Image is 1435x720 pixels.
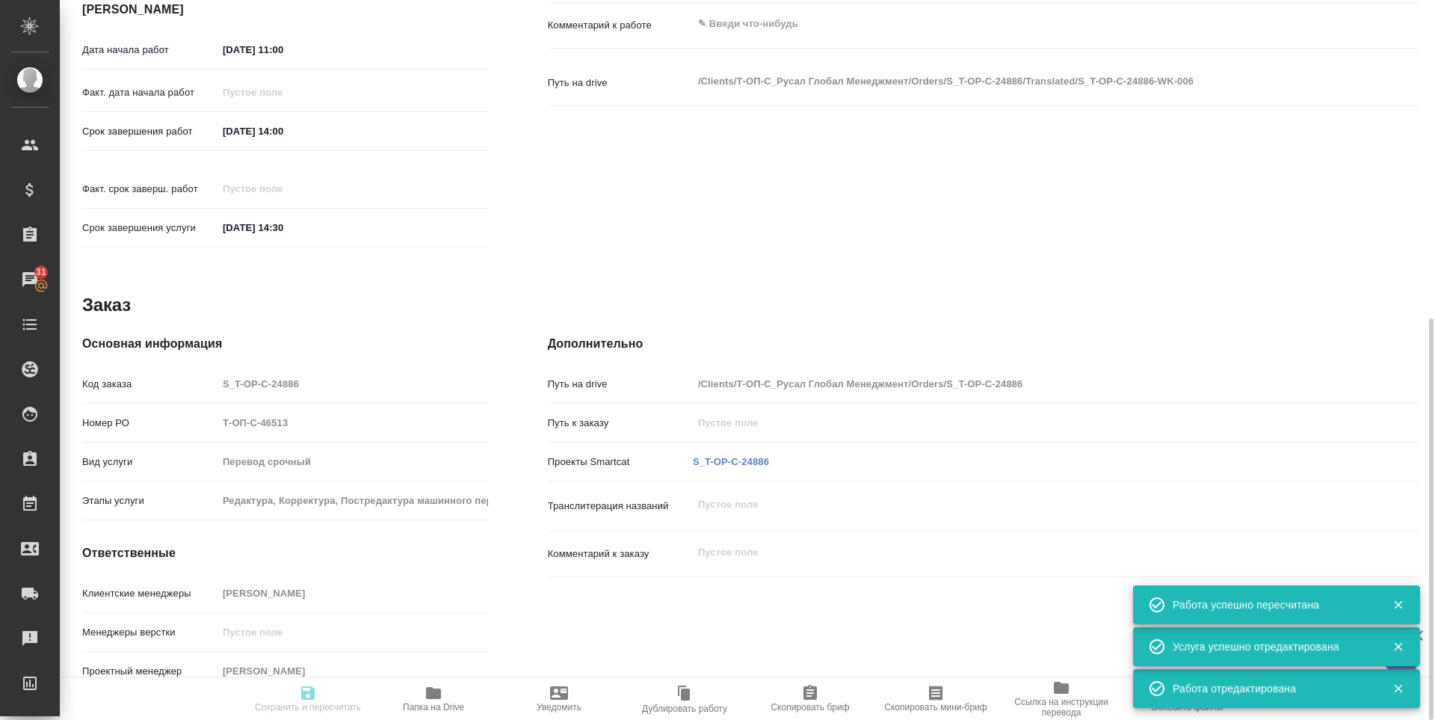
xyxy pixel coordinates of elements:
[747,678,873,720] button: Скопировать бриф
[1383,682,1413,695] button: Закрыть
[27,265,55,280] span: 31
[1383,640,1413,653] button: Закрыть
[1173,597,1370,612] div: Работа успешно пересчитана
[548,455,693,470] p: Проекты Smartcat
[693,373,1346,395] input: Пустое поле
[1007,697,1115,718] span: Ссылка на инструкции перевода
[217,81,348,103] input: Пустое поле
[82,493,217,508] p: Этапы услуги
[217,178,348,200] input: Пустое поле
[548,335,1419,353] h4: Дополнительно
[771,702,849,713] span: Скопировать бриф
[548,547,693,561] p: Комментарий к заказу
[82,1,488,19] h4: [PERSON_NAME]
[693,69,1346,94] textarea: /Clients/Т-ОП-С_Русал Глобал Менеджмент/Orders/S_T-OP-C-24886/Translated/S_T-OP-C-24886-WK-006
[873,678,999,720] button: Скопировать мини-бриф
[496,678,622,720] button: Уведомить
[4,261,56,298] a: 31
[217,490,488,511] input: Пустое поле
[548,76,693,90] p: Путь на drive
[82,664,217,679] p: Проектный менеджер
[217,660,488,682] input: Пустое поле
[217,621,488,643] input: Пустое поле
[82,293,131,317] h2: Заказ
[82,416,217,431] p: Номер РО
[622,678,747,720] button: Дублировать работу
[548,377,693,392] p: Путь на drive
[884,702,987,713] span: Скопировать мини-бриф
[217,582,488,604] input: Пустое поле
[548,416,693,431] p: Путь к заказу
[82,455,217,470] p: Вид услуги
[217,451,488,473] input: Пустое поле
[82,625,217,640] p: Менеджеры верстки
[1383,598,1413,612] button: Закрыть
[82,124,217,139] p: Срок завершения работ
[82,85,217,100] p: Факт. дата начала работ
[642,704,727,714] span: Дублировать работу
[537,702,581,713] span: Уведомить
[217,39,348,61] input: ✎ Введи что-нибудь
[693,412,1346,434] input: Пустое поле
[82,43,217,58] p: Дата начала работ
[217,217,348,239] input: ✎ Введи что-нибудь
[548,499,693,514] p: Транслитерация названий
[245,678,371,720] button: Сохранить и пересчитать
[217,412,488,434] input: Пустое поле
[82,182,217,197] p: Факт. срок заверш. работ
[217,373,488,395] input: Пустое поле
[82,335,488,353] h4: Основная информация
[1173,639,1370,654] div: Услуга успешно отредактирована
[693,456,769,467] a: S_T-OP-C-24886
[999,678,1124,720] button: Ссылка на инструкции перевода
[217,120,348,142] input: ✎ Введи что-нибудь
[1124,678,1250,720] button: Обновить файлы
[371,678,496,720] button: Папка на Drive
[1173,681,1370,696] div: Работа отредактирована
[255,702,361,713] span: Сохранить и пересчитать
[82,377,217,392] p: Код заказа
[403,702,464,713] span: Папка на Drive
[82,221,217,236] p: Срок завершения услуги
[548,18,693,33] p: Комментарий к работе
[82,586,217,601] p: Клиентские менеджеры
[82,544,488,562] h4: Ответственные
